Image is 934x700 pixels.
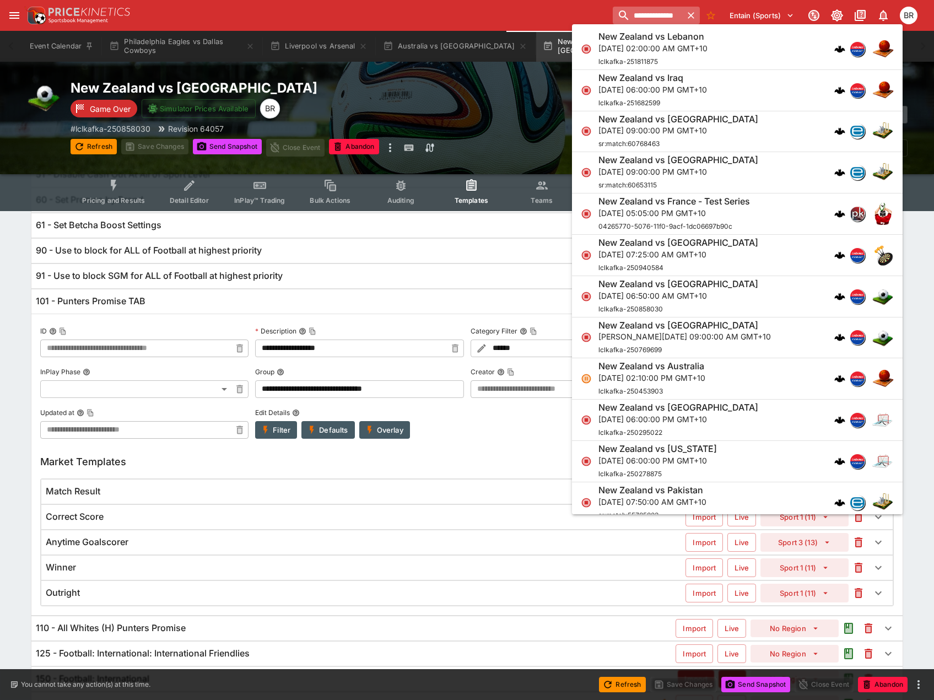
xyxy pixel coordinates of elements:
h6: Winner [46,562,76,573]
button: Select Tenant [723,7,801,24]
button: Liverpool vs Arsenal [263,31,374,62]
button: Defaults [301,421,354,439]
p: Game Over [90,103,131,115]
img: PriceKinetics Logo [24,4,46,26]
div: lclkafka [850,330,865,345]
p: [DATE] 06:00:00 PM GMT+10 [598,413,758,425]
h6: 91 - Use to block SGM for ALL of Football at highest priority [36,270,283,282]
div: cerberus [834,373,845,384]
p: [DATE] 09:00:00 PM GMT+10 [598,125,758,136]
button: Filter [255,421,297,439]
div: lclkafka [850,41,865,57]
div: cerberus [834,208,845,219]
button: Live [717,644,746,663]
button: Connected to PK [804,6,824,25]
button: more [912,678,925,691]
h6: 110 - All Whites (H) Punters Promise [36,622,186,634]
p: [DATE] 02:10:00 PM GMT+10 [598,372,705,384]
h6: New Zealand vs [GEOGRAPHIC_DATA] [598,114,758,125]
img: logo-cerberus.svg [834,497,845,508]
p: [DATE] 07:25:00 AM GMT+10 [598,249,758,260]
div: lclkafka [850,83,865,98]
p: [DATE] 06:50:00 AM GMT+10 [598,290,758,301]
h6: Outright [46,587,80,599]
h6: 125 - Football: International: International Friendlies [36,648,250,659]
h6: New Zealand vs [GEOGRAPHIC_DATA] [598,237,758,249]
img: logo-cerberus.svg [834,373,845,384]
span: 04265770-5076-11f0-9acf-1dc06697b90c [598,222,732,230]
h6: Anytime Goalscorer [46,536,128,548]
img: logo-cerberus.svg [834,208,845,219]
img: basketball.png [872,79,894,101]
button: open drawer [4,6,24,25]
p: [DATE] 06:00:00 PM GMT+10 [598,84,707,95]
img: logo-cerberus.svg [834,44,845,55]
p: [DATE] 07:50:00 AM GMT+10 [598,496,706,508]
img: soccer.png [872,326,894,348]
span: lclkafka-251811875 [598,57,658,66]
div: betradar [850,495,865,510]
h6: New Zealand vs [GEOGRAPHIC_DATA] [598,402,758,413]
p: Edit Details [255,408,290,417]
div: pricekinetics [850,206,865,222]
img: lclkafka.png [850,413,865,427]
img: logo-cerberus.svg [834,126,845,137]
svg: Suspended [581,373,592,384]
img: cricket.png [872,120,894,142]
div: cerberus [834,497,845,508]
p: Description [255,326,296,336]
img: logo-cerberus.svg [834,85,845,96]
img: lclkafka.png [850,83,865,98]
button: Import [676,619,713,638]
h6: New Zealand vs Lebanon [598,31,704,42]
span: Detail Editor [170,196,209,204]
img: logo-cerberus.svg [834,456,845,467]
button: Ben Raymond [897,3,921,28]
p: [DATE] 05:05:00 PM GMT+10 [598,207,750,219]
img: pricekinetics.png [850,207,865,221]
p: Group [255,367,274,376]
img: betradar.png [850,124,865,138]
p: ID [40,326,47,336]
p: Creator [471,367,495,376]
button: Live [727,533,756,552]
button: DescriptionCopy To Clipboard [299,327,306,335]
img: lclkafka.png [850,454,865,469]
button: Philadelphia Eagles vs Dallas Cowboys [102,31,261,62]
button: Send Snapshot [721,677,790,692]
button: Live [727,508,756,526]
div: lclkafka [850,454,865,469]
div: lclkafka [850,247,865,263]
div: cerberus [834,126,845,137]
img: basketball.png [872,368,894,390]
p: [PERSON_NAME][DATE] 09:00:00 AM GMT+10 [598,331,771,342]
button: Refresh [599,677,645,692]
button: Import [685,558,723,577]
button: Copy To Clipboard [87,409,94,417]
img: darts.png [872,244,894,266]
button: Copy To Clipboard [530,327,537,335]
button: Sport 1 (11) [760,584,849,602]
p: Updated at [40,408,74,417]
button: Simulator Prices Available [142,99,256,118]
div: lclkafka [850,371,865,386]
button: Notifications [873,6,893,25]
button: Abandon [858,677,908,692]
button: This will delete the selected template. You will still need to Save Template changes to commit th... [859,644,878,664]
button: Import [685,584,723,602]
button: Copy To Clipboard [309,327,316,335]
h5: Market Templates [40,455,126,468]
img: lclkafka.png [850,42,865,56]
div: cerberus [834,414,845,426]
p: Revision 64057 [168,123,224,134]
span: sr:match:55785823 [598,511,658,519]
img: lclkafka.png [850,248,865,262]
button: InPlay Phase [83,368,90,376]
img: logo-cerberus.svg [834,167,845,178]
button: CreatorCopy To Clipboard [497,368,505,376]
div: betradar [850,123,865,139]
img: PriceKinetics [48,8,130,16]
img: betradar.png [850,496,865,510]
span: Teams [531,196,553,204]
h6: New Zealand vs Iraq [598,72,683,84]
